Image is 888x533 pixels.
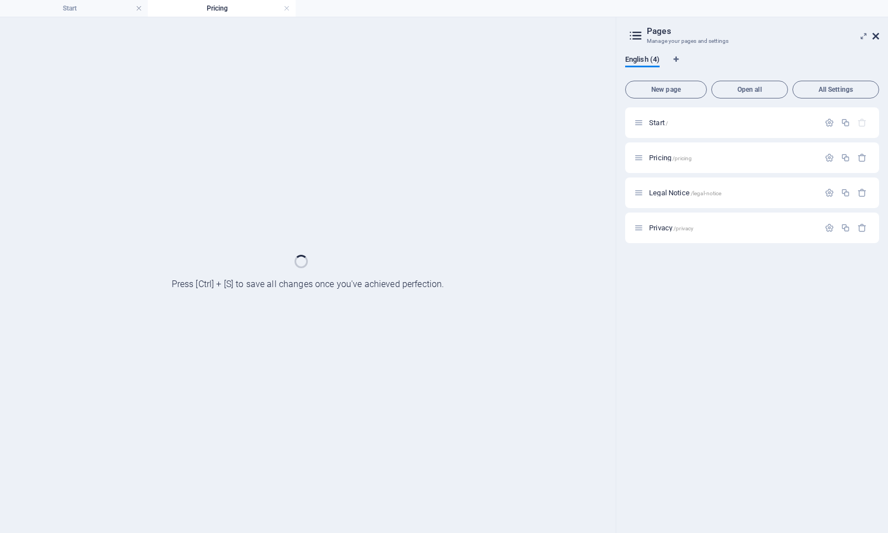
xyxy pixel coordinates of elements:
[630,86,702,93] span: New page
[646,189,819,196] div: Legal Notice/legal-notice
[646,119,819,126] div: Start/
[649,119,668,127] span: Click to open page
[666,120,668,126] span: /
[857,153,867,162] div: Remove
[857,223,867,233] div: Remove
[691,190,722,196] span: /legal-notice
[797,86,874,93] span: All Settings
[716,86,783,93] span: Open all
[825,188,834,198] div: Settings
[625,81,707,98] button: New page
[841,223,850,233] div: Duplicate
[148,2,296,14] h4: Pricing
[646,224,819,231] div: Privacy/privacy
[825,118,834,127] div: Settings
[625,55,879,76] div: Language Tabs
[841,188,850,198] div: Duplicate
[647,26,879,36] h2: Pages
[646,154,819,161] div: Pricing/pricing
[825,153,834,162] div: Settings
[647,36,857,46] h3: Manage your pages and settings
[857,188,867,198] div: Remove
[841,118,850,127] div: Duplicate
[625,53,660,68] span: English (4)
[792,81,879,98] button: All Settings
[672,155,692,161] span: /pricing
[825,223,834,233] div: Settings
[649,189,721,197] span: Click to open page
[649,154,692,162] span: Pricing
[841,153,850,162] div: Duplicate
[711,81,788,98] button: Open all
[649,224,694,232] span: Click to open page
[857,118,867,127] div: The startpage cannot be deleted
[674,225,694,231] span: /privacy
